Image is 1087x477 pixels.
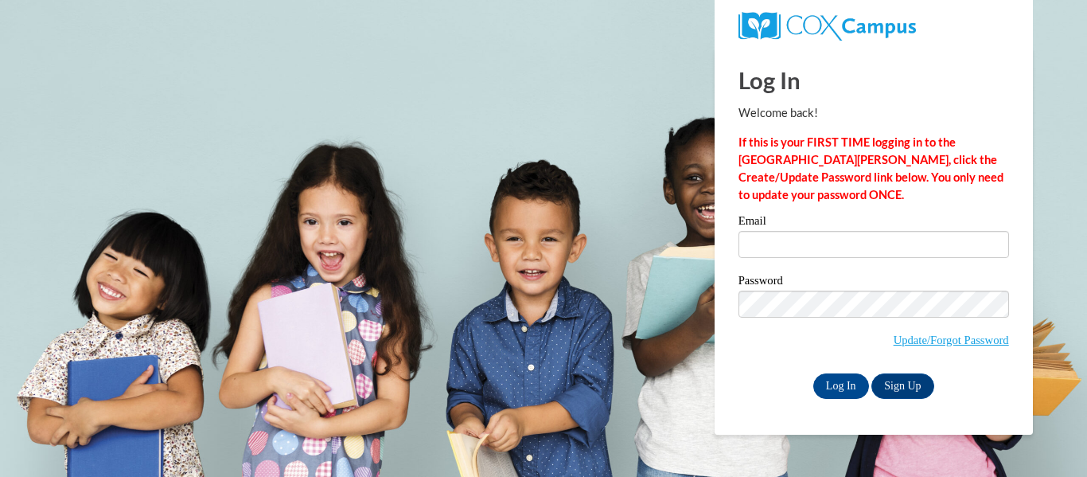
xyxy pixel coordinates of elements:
[738,135,1003,201] strong: If this is your FIRST TIME logging in to the [GEOGRAPHIC_DATA][PERSON_NAME], click the Create/Upd...
[738,64,1009,96] h1: Log In
[738,12,916,41] img: COX Campus
[813,373,869,399] input: Log In
[871,373,933,399] a: Sign Up
[894,334,1009,346] a: Update/Forgot Password
[738,215,1009,231] label: Email
[738,104,1009,122] p: Welcome back!
[738,275,1009,291] label: Password
[738,18,916,32] a: COX Campus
